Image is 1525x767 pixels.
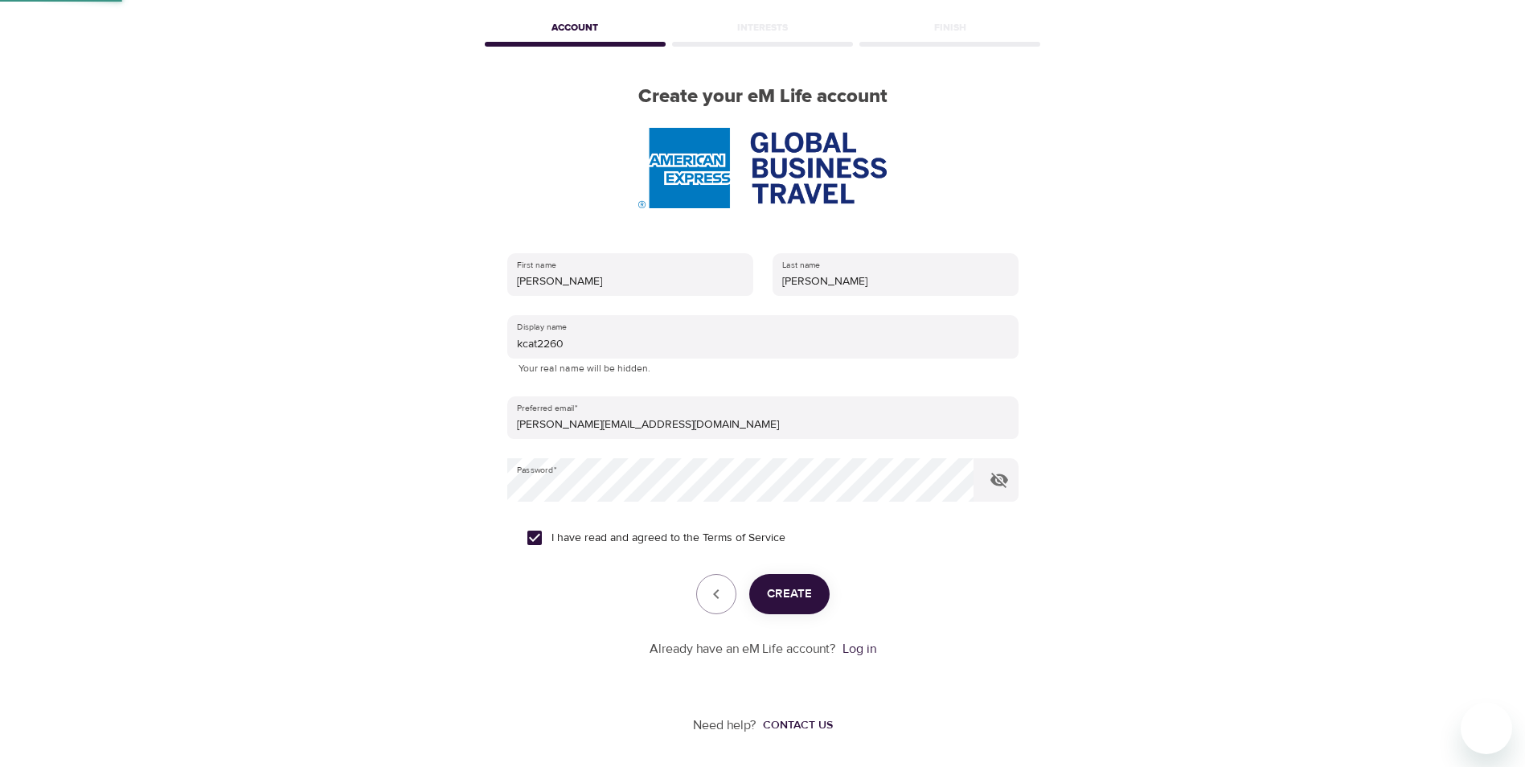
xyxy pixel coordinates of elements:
[693,716,756,735] p: Need help?
[842,641,876,657] a: Log in
[703,530,785,547] a: Terms of Service
[756,717,833,733] a: Contact us
[763,717,833,733] div: Contact us
[482,85,1044,109] h2: Create your eM Life account
[551,530,785,547] span: I have read and agreed to the
[749,574,830,614] button: Create
[1461,703,1512,754] iframe: Button to launch messaging window
[638,128,886,208] img: AmEx%20GBT%20logo.png
[519,361,1007,377] p: Your real name will be hidden.
[767,584,812,605] span: Create
[650,640,836,658] p: Already have an eM Life account?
